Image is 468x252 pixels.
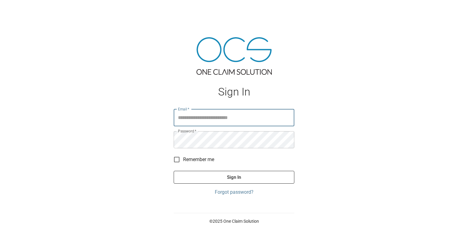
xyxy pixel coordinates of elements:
[174,189,294,196] a: Forgot password?
[174,171,294,184] button: Sign In
[174,218,294,224] p: © 2025 One Claim Solution
[178,106,190,112] label: Email
[7,4,32,16] img: ocs-logo-white-transparent.png
[178,128,196,134] label: Password
[174,86,294,98] h1: Sign In
[197,37,272,75] img: ocs-logo-tra.png
[183,156,214,163] span: Remember me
